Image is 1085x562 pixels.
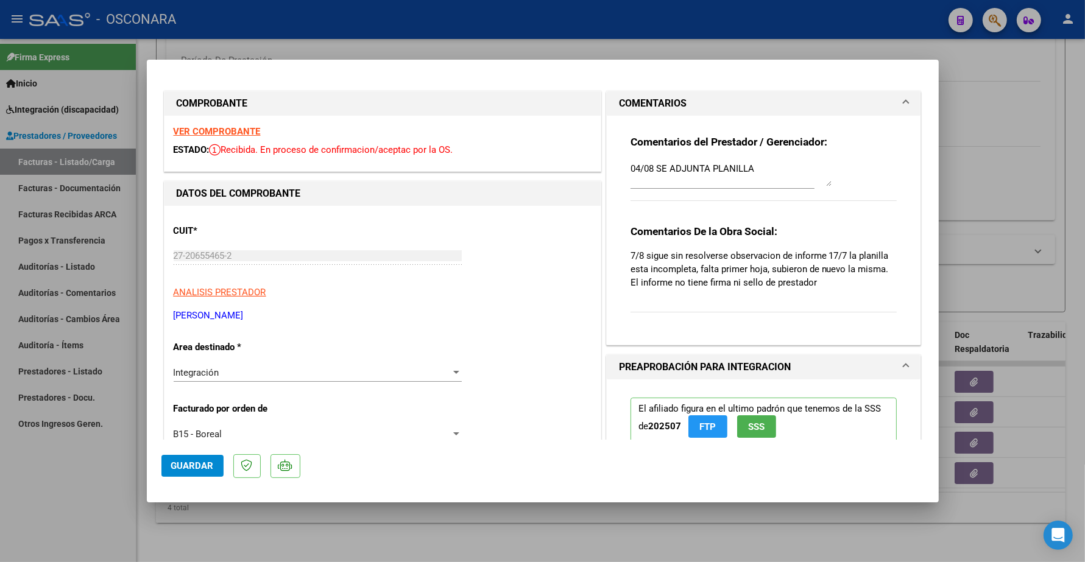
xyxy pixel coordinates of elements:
span: ESTADO: [174,144,210,155]
p: CUIT [174,224,299,238]
span: Recibida. En proceso de confirmacion/aceptac por la OS. [210,144,453,155]
button: Guardar [161,455,224,477]
h1: COMENTARIOS [619,96,687,111]
strong: 202507 [648,421,681,432]
strong: Comentarios De la Obra Social: [631,225,777,237]
div: Open Intercom Messenger [1044,521,1073,550]
p: Area destinado * [174,340,299,354]
a: VER COMPROBANTE [174,126,261,137]
span: Integración [174,367,219,378]
span: B15 - Boreal [174,429,222,440]
div: COMENTARIOS [607,116,921,345]
span: FTP [699,421,716,432]
button: SSS [737,415,776,438]
span: ANALISIS PRESTADOR [174,287,266,298]
h1: PREAPROBACIÓN PARA INTEGRACION [619,360,791,374]
p: El afiliado figura en el ultimo padrón que tenemos de la SSS de [631,398,897,443]
p: Facturado por orden de [174,402,299,416]
button: FTP [688,415,727,438]
p: [PERSON_NAME] [174,309,592,323]
strong: Comentarios del Prestador / Gerenciador: [631,136,827,148]
strong: DATOS DEL COMPROBANTE [177,188,301,199]
span: SSS [748,421,765,432]
span: Guardar [171,460,214,471]
p: 7/8 sigue sin resolverse observacion de informe 17/7 la planilla esta incompleta, falta primer ho... [631,249,897,289]
mat-expansion-panel-header: PREAPROBACIÓN PARA INTEGRACION [607,355,921,379]
mat-expansion-panel-header: COMENTARIOS [607,91,921,116]
strong: COMPROBANTE [177,97,248,109]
